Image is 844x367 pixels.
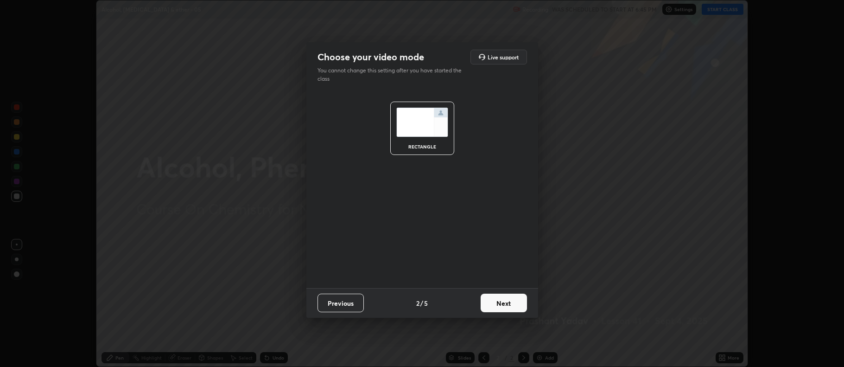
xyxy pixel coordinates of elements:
[420,298,423,308] h4: /
[424,298,428,308] h4: 5
[396,108,448,137] img: normalScreenIcon.ae25ed63.svg
[404,144,441,149] div: rectangle
[317,294,364,312] button: Previous
[488,54,519,60] h5: Live support
[481,294,527,312] button: Next
[317,66,468,83] p: You cannot change this setting after you have started the class
[317,51,424,63] h2: Choose your video mode
[416,298,419,308] h4: 2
